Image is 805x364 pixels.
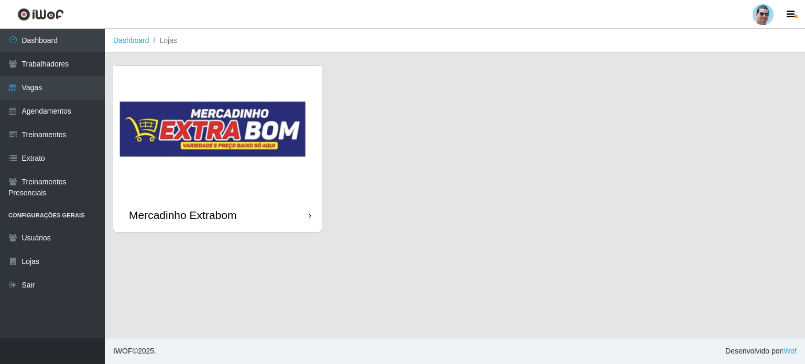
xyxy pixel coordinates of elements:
span: Desenvolvido por [725,346,797,357]
a: Dashboard [113,36,149,45]
img: cardImg [113,66,322,198]
img: CoreUI Logo [17,8,64,21]
div: Mercadinho Extrabom [129,208,236,222]
nav: breadcrumb [105,29,805,53]
span: IWOF [113,347,133,355]
span: © 2025 . [113,346,156,357]
a: Mercadinho Extrabom [113,66,322,232]
li: Lojas [149,35,177,46]
a: iWof [782,347,797,355]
